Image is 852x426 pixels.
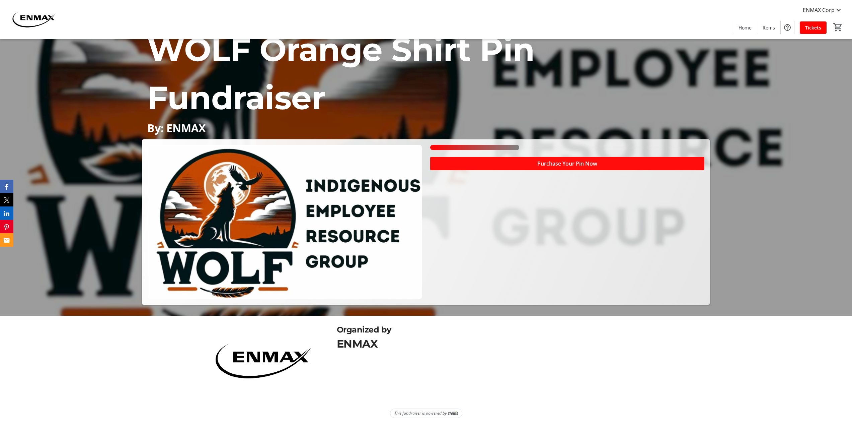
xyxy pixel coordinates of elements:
[805,24,821,31] span: Tickets
[739,24,752,31] span: Home
[430,157,704,170] button: Purchase Your Pin Now
[147,30,535,117] span: WOLF Orange Shirt Pin Fundraiser
[448,411,458,416] img: Trellis Logo
[781,21,794,34] button: Help
[394,410,447,416] span: This fundraiser is powered by
[147,122,705,134] p: By: ENMAX
[430,145,704,150] div: 32.5% of fundraising goal reached
[763,24,775,31] span: Items
[803,6,835,14] span: ENMAX Corp
[832,21,844,33] button: Cart
[337,336,655,352] div: ENMAX
[4,3,64,36] img: ENMAX 's Logo
[800,21,827,34] a: Tickets
[757,21,780,34] a: Items
[337,324,655,336] div: Organized by
[148,145,422,299] img: Campaign CTA Media Photo
[197,324,329,398] img: ENMAX logo
[797,5,848,15] button: ENMAX Corp
[537,160,597,168] span: Purchase Your Pin Now
[733,21,757,34] a: Home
